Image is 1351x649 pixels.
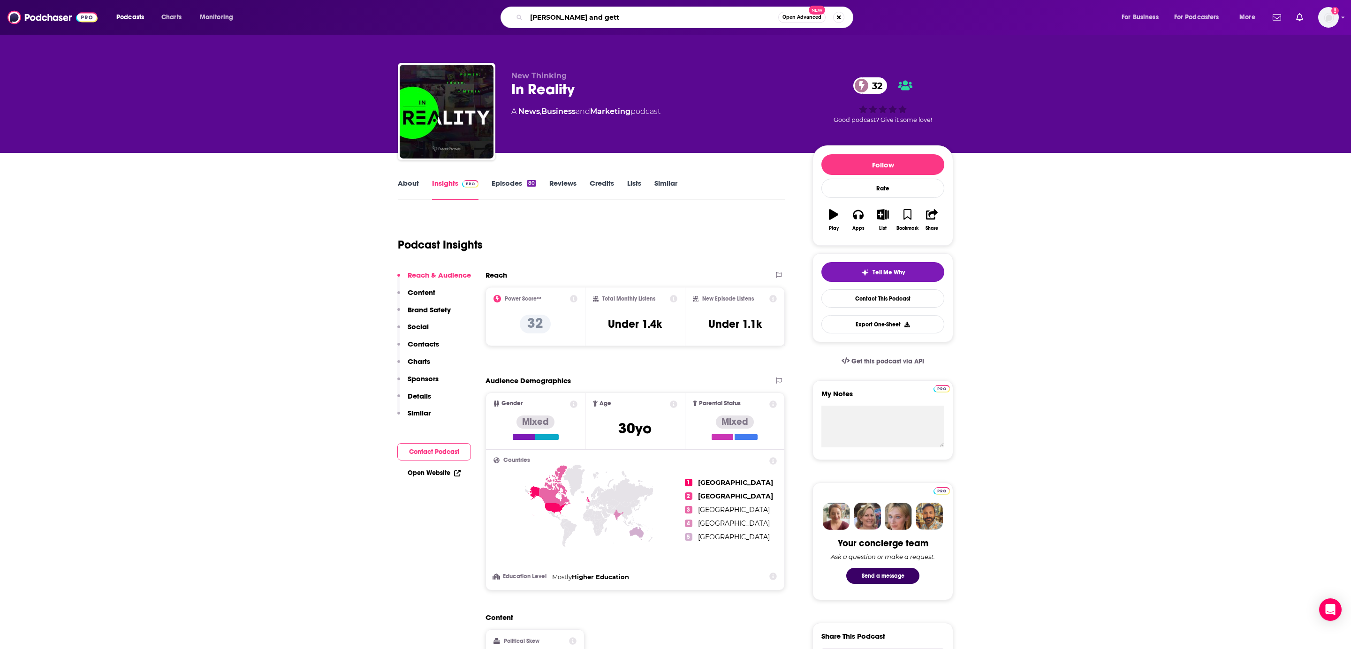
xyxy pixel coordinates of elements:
[885,503,912,530] img: Jules Profile
[408,408,431,417] p: Similar
[511,106,660,117] div: A podcast
[398,179,419,200] a: About
[509,7,862,28] div: Search podcasts, credits, & more...
[1292,9,1307,25] a: Show notifications dropdown
[492,179,536,200] a: Episodes80
[698,519,770,528] span: [GEOGRAPHIC_DATA]
[821,389,944,406] label: My Notes
[397,443,471,460] button: Contact Podcast
[916,503,943,530] img: Jon Profile
[896,226,918,231] div: Bookmark
[829,226,839,231] div: Play
[698,506,770,514] span: [GEOGRAPHIC_DATA]
[408,271,471,279] p: Reach & Audience
[1319,598,1342,621] div: Open Intercom Messenger
[698,478,773,487] span: [GEOGRAPHIC_DATA]
[504,638,539,644] h2: Political Skew
[1318,7,1339,28] img: User Profile
[1318,7,1339,28] span: Logged in as FIREPodchaser25
[809,6,826,15] span: New
[782,15,821,20] span: Open Advanced
[397,322,429,340] button: Social
[821,315,944,333] button: Export One-Sheet
[685,520,692,527] span: 4
[861,269,869,276] img: tell me why sparkle
[852,226,865,231] div: Apps
[934,385,950,392] img: Podchaser Pro
[397,305,451,323] button: Brand Safety
[821,262,944,282] button: tell me why sparkleTell Me Why
[572,573,629,581] span: Higher Education
[685,533,692,541] span: 5
[397,392,431,409] button: Details
[486,271,507,279] h2: Reach
[823,503,850,530] img: Sydney Profile
[831,553,935,560] div: Ask a question or make a request.
[518,107,540,116] a: News
[934,487,950,495] img: Podchaser Pro
[853,77,887,94] a: 32
[627,179,641,200] a: Lists
[408,392,431,400] p: Details
[549,179,577,200] a: Reviews
[8,8,98,26] img: Podchaser - Follow, Share and Rate Podcasts
[116,11,144,24] span: Podcasts
[1331,7,1339,15] svg: Add a profile image
[602,295,655,302] h2: Total Monthly Listens
[600,400,611,407] span: Age
[590,107,630,116] a: Marketing
[408,469,461,477] a: Open Website
[895,203,919,237] button: Bookmark
[834,116,932,123] span: Good podcast? Give it some love!
[920,203,944,237] button: Share
[821,632,885,641] h3: Share This Podcast
[526,10,778,25] input: Search podcasts, credits, & more...
[505,295,541,302] h2: Power Score™
[838,537,928,549] div: Your concierge team
[408,340,439,348] p: Contacts
[863,77,887,94] span: 32
[812,71,953,129] div: 32Good podcast? Give it some love!
[821,203,846,237] button: Play
[851,357,924,365] span: Get this podcast via API
[400,65,493,158] img: In Reality
[698,492,773,500] span: [GEOGRAPHIC_DATA]
[879,226,887,231] div: List
[501,400,523,407] span: Gender
[552,573,572,581] span: Mostly
[1239,11,1255,24] span: More
[1115,10,1170,25] button: open menu
[716,415,754,429] div: Mixed
[846,203,870,237] button: Apps
[854,503,881,530] img: Barbara Profile
[486,376,571,385] h2: Audience Demographics
[161,11,182,24] span: Charts
[541,107,576,116] a: Business
[821,289,944,308] a: Contact This Podcast
[408,288,435,297] p: Content
[685,492,692,500] span: 2
[1174,11,1219,24] span: For Podcasters
[193,10,245,25] button: open menu
[873,269,905,276] span: Tell Me Why
[846,568,919,584] button: Send a message
[871,203,895,237] button: List
[520,315,551,333] p: 32
[1168,10,1233,25] button: open menu
[821,179,944,198] div: Rate
[408,374,439,383] p: Sponsors
[397,271,471,288] button: Reach & Audience
[511,71,567,80] span: New Thinking
[778,12,826,23] button: Open AdvancedNew
[934,486,950,495] a: Pro website
[397,374,439,392] button: Sponsors
[702,295,754,302] h2: New Episode Listens
[462,180,478,188] img: Podchaser Pro
[200,11,233,24] span: Monitoring
[397,288,435,305] button: Content
[685,479,692,486] span: 1
[397,408,431,426] button: Similar
[699,400,741,407] span: Parental Status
